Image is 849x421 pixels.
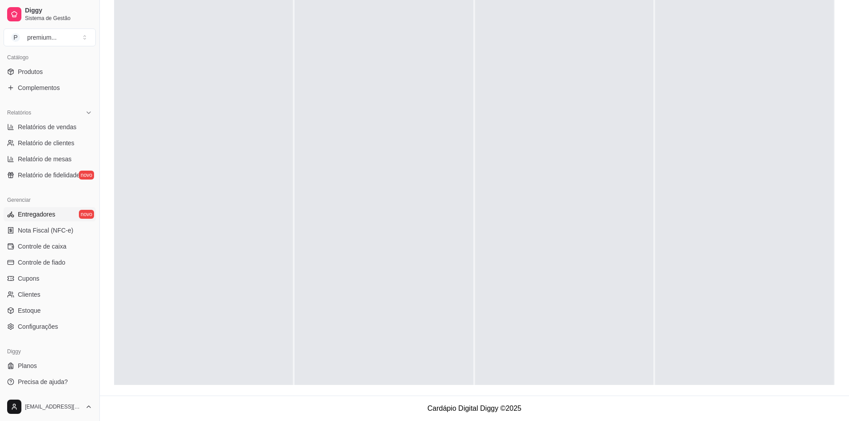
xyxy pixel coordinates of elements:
[25,15,92,22] span: Sistema de Gestão
[18,274,39,283] span: Cupons
[4,81,96,95] a: Complementos
[11,33,20,42] span: P
[4,396,96,417] button: [EMAIL_ADDRESS][DOMAIN_NAME]
[4,65,96,79] a: Produtos
[4,120,96,134] a: Relatórios de vendas
[4,303,96,318] a: Estoque
[4,319,96,334] a: Configurações
[4,375,96,389] a: Precisa de ajuda?
[18,361,37,370] span: Planos
[18,258,66,267] span: Controle de fiado
[18,171,80,180] span: Relatório de fidelidade
[4,29,96,46] button: Select a team
[18,322,58,331] span: Configurações
[4,152,96,166] a: Relatório de mesas
[4,344,96,359] div: Diggy
[4,207,96,221] a: Entregadoresnovo
[18,242,66,251] span: Controle de caixa
[18,226,73,235] span: Nota Fiscal (NFC-e)
[4,271,96,286] a: Cupons
[4,287,96,302] a: Clientes
[18,155,72,163] span: Relatório de mesas
[4,239,96,253] a: Controle de caixa
[18,123,77,131] span: Relatórios de vendas
[4,4,96,25] a: DiggySistema de Gestão
[4,193,96,207] div: Gerenciar
[27,33,57,42] div: premium ...
[18,210,55,219] span: Entregadores
[4,168,96,182] a: Relatório de fidelidadenovo
[18,290,41,299] span: Clientes
[4,359,96,373] a: Planos
[4,50,96,65] div: Catálogo
[100,396,849,421] footer: Cardápio Digital Diggy © 2025
[18,306,41,315] span: Estoque
[18,139,74,147] span: Relatório de clientes
[25,403,82,410] span: [EMAIL_ADDRESS][DOMAIN_NAME]
[4,255,96,270] a: Controle de fiado
[4,223,96,237] a: Nota Fiscal (NFC-e)
[25,7,92,15] span: Diggy
[18,83,60,92] span: Complementos
[18,67,43,76] span: Produtos
[4,136,96,150] a: Relatório de clientes
[18,377,68,386] span: Precisa de ajuda?
[7,109,31,116] span: Relatórios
